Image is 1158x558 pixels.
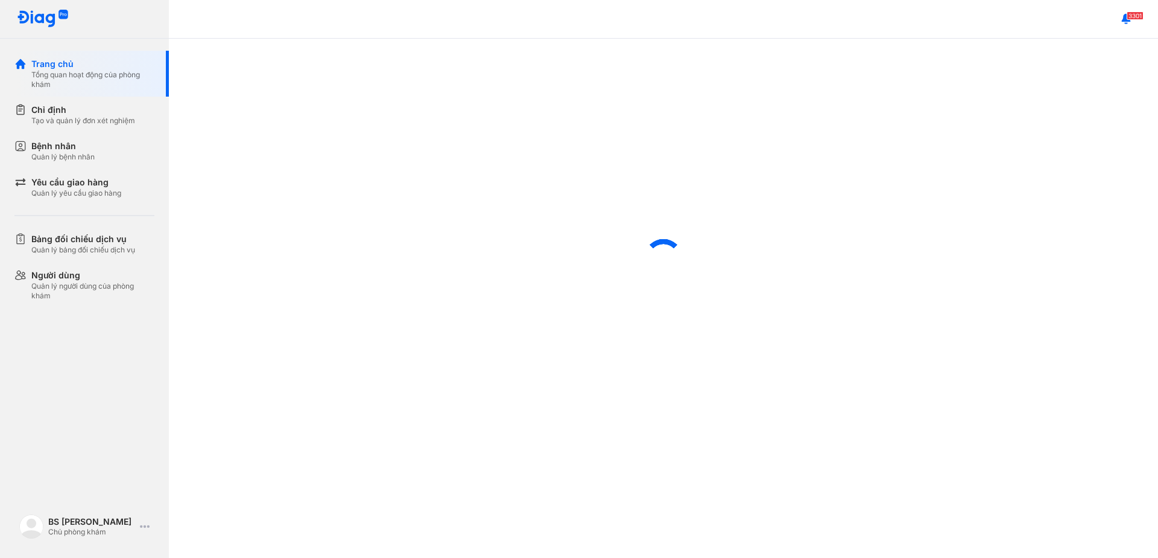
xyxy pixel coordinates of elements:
[31,245,135,255] div: Quản lý bảng đối chiếu dịch vụ
[31,188,121,198] div: Quản lý yêu cầu giao hàng
[31,116,135,126] div: Tạo và quản lý đơn xét nghiệm
[31,70,154,89] div: Tổng quan hoạt động của phòng khám
[19,515,43,539] img: logo
[31,176,121,188] div: Yêu cầu giao hàng
[48,527,135,537] div: Chủ phòng khám
[31,152,95,162] div: Quản lý bệnh nhân
[31,140,95,152] div: Bệnh nhân
[31,233,135,245] div: Bảng đối chiếu dịch vụ
[31,281,154,301] div: Quản lý người dùng của phòng khám
[31,58,154,70] div: Trang chủ
[17,10,69,28] img: logo
[31,269,154,281] div: Người dùng
[1127,11,1144,20] span: 3301
[48,516,135,527] div: BS [PERSON_NAME]
[31,104,135,116] div: Chỉ định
